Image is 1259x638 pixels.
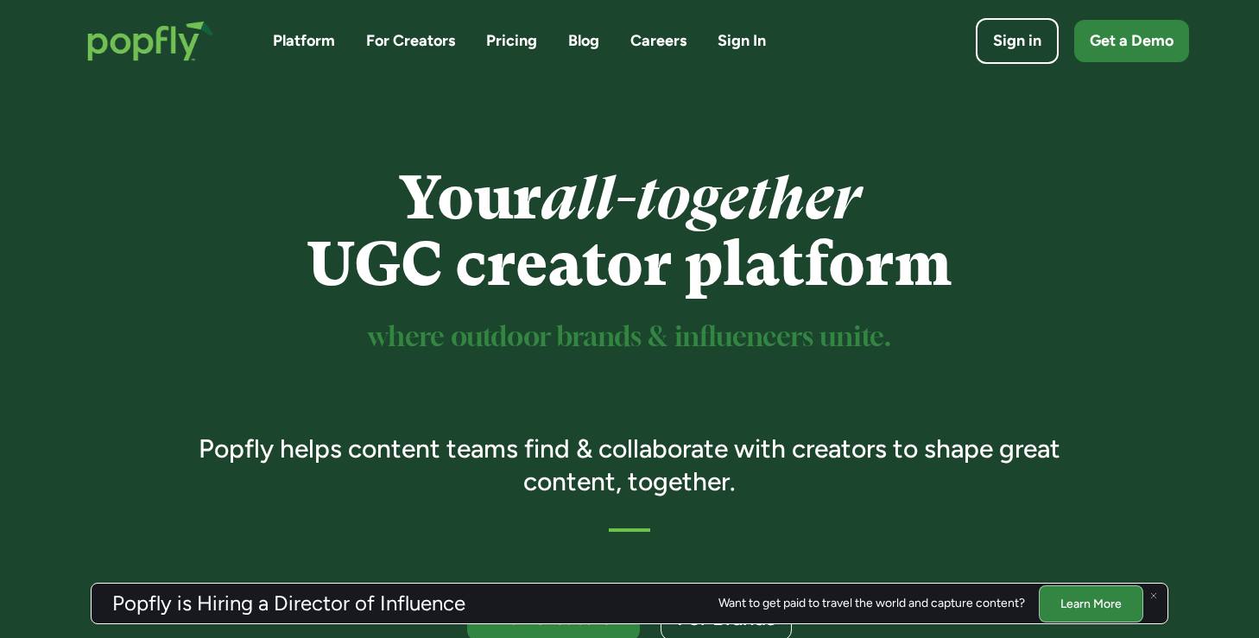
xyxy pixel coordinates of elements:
a: Careers [630,30,686,52]
a: Sign In [718,30,766,52]
a: Pricing [486,30,537,52]
h1: Your UGC creator platform [174,165,1085,298]
h3: Popfly is Hiring a Director of Influence [112,593,465,614]
a: Learn More [1039,584,1143,622]
sup: where outdoor brands & influencers unite. [368,325,891,351]
div: Want to get paid to travel the world and capture content? [718,597,1025,610]
em: all-together [541,163,860,233]
h3: Popfly helps content teams find & collaborate with creators to shape great content, together. [174,433,1085,497]
div: Get a Demo [1090,30,1174,52]
a: For Creators [366,30,455,52]
a: Platform [273,30,335,52]
a: Get a Demo [1074,20,1189,62]
a: home [70,3,231,79]
a: Blog [568,30,599,52]
div: Sign in [993,30,1041,52]
a: Sign in [976,18,1059,64]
